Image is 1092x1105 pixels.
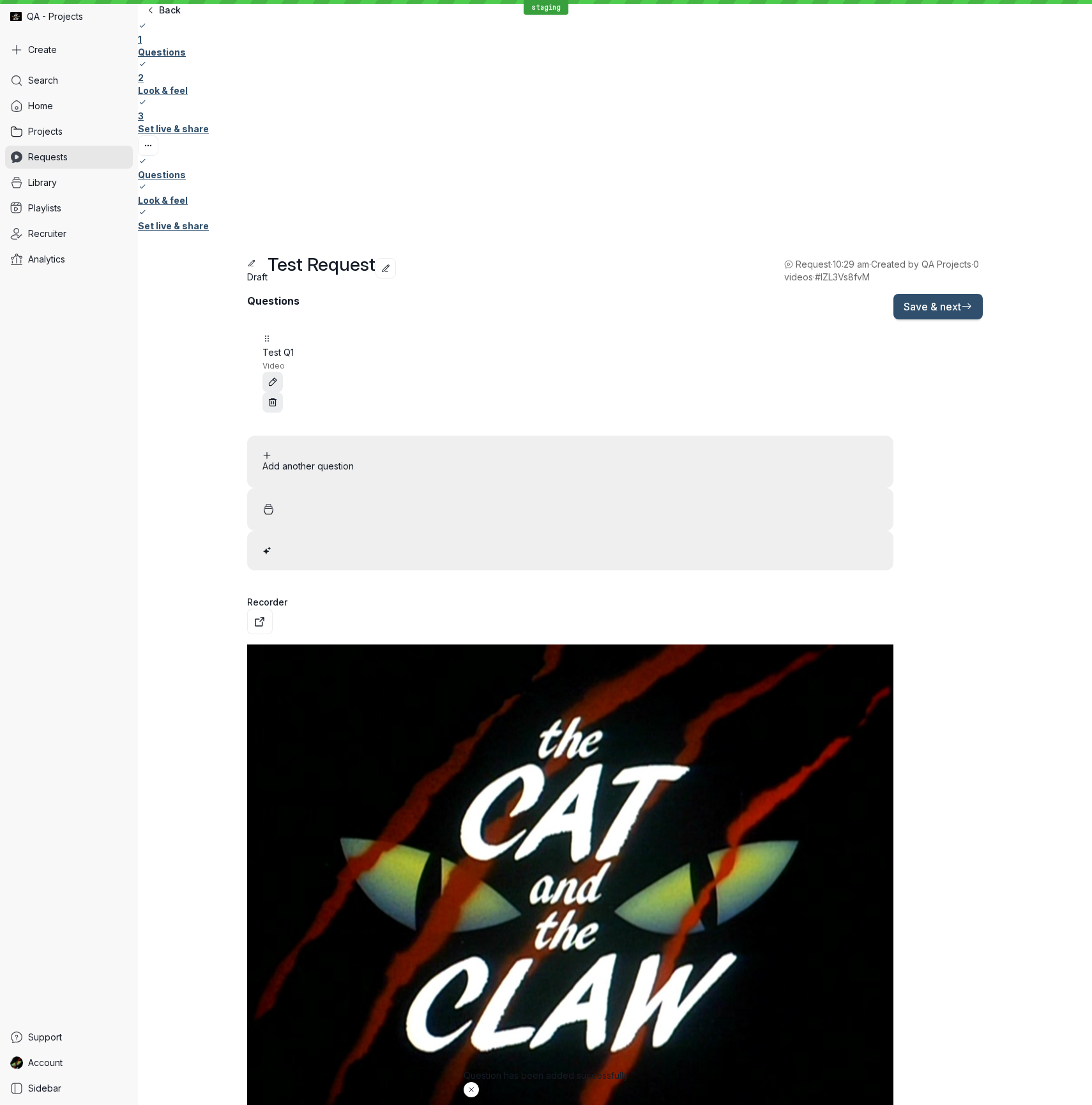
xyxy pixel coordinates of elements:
[5,95,133,118] a: Home
[138,194,1092,207] div: Look & feel
[5,120,133,143] a: Projects
[5,171,133,194] a: Library
[28,227,66,240] span: Recruiter
[247,596,893,609] h2: Recorder
[5,248,133,271] a: Analytics
[869,259,871,270] span: ·
[262,372,283,392] button: Edit question
[159,4,181,17] span: Back
[28,43,57,56] span: Create
[28,125,63,138] span: Projects
[138,84,1092,97] div: Look & feel
[28,176,57,189] span: Library
[138,59,1092,97] a: 2Look & feel
[138,72,1092,84] div: 2
[5,69,133,92] a: Search
[138,33,1092,46] div: 1
[247,271,268,282] span: Draft
[138,46,1092,59] div: Questions
[247,609,273,634] a: Preview
[28,253,65,266] span: Analytics
[27,10,83,23] span: QA - Projects
[871,259,971,270] span: Created by QA Projects
[247,436,893,488] button: Add another question
[5,146,133,169] a: Requests
[375,258,396,278] button: Edit title
[138,110,1092,123] div: 3
[138,156,1092,181] a: Questions
[28,100,53,112] span: Home
[262,347,294,358] span: Test Q1
[5,38,133,61] button: Create
[833,259,869,270] span: 10:29 am
[138,181,1092,207] a: Look & feel
[5,1051,133,1074] a: QA Projects avatarAccount
[247,294,893,308] h2: Questions
[28,202,61,215] span: Playlists
[831,259,833,270] span: ·
[784,258,831,271] span: Request
[28,74,58,87] span: Search
[28,1082,61,1095] span: Sidebar
[10,11,22,22] img: QA - Projects avatar
[904,300,973,313] span: Save & next
[138,97,1092,135] a: 3Set live & share
[971,259,973,270] span: ·
[5,1026,133,1049] a: Support
[893,294,983,319] button: Save & next
[247,488,893,531] button: Add from templates
[138,169,1092,181] div: Questions
[5,197,133,220] a: Playlists
[138,207,1092,232] a: Set live & share
[5,5,133,28] div: QA - Projects
[138,220,1092,232] div: Set live & share
[247,531,893,570] button: Add using AI
[268,254,375,275] span: Test Request
[138,123,1092,135] div: Set live & share
[262,392,283,413] button: Remove question
[815,271,870,282] span: #lZL3Vs8fvM
[813,271,815,282] span: ·
[5,222,133,245] a: Recruiter
[262,361,285,370] span: Video
[28,1056,63,1069] span: Account
[10,1056,23,1069] img: QA Projects avatar
[5,1077,133,1100] a: Sidebar
[138,20,1092,59] a: 1Questions
[28,151,68,164] span: Requests
[247,318,893,428] div: Test Q1VideoEdit questionRemove question
[28,1031,62,1044] span: Support
[262,460,878,473] span: Add another question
